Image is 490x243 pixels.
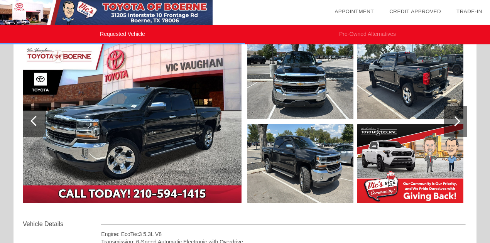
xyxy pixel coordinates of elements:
a: Appointment [335,8,374,14]
img: image.aspx [357,124,463,203]
img: image.aspx [247,124,353,203]
li: Pre-Owned Alternatives [245,25,490,44]
img: image.aspx [23,40,242,203]
a: Credit Approved [389,8,441,14]
div: Vehicle Details [23,219,101,229]
div: Engine: EcoTec3 5.3L V8 [101,230,466,238]
a: Trade-In [456,8,482,14]
img: image.aspx [247,40,353,119]
img: image.aspx [357,40,463,119]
